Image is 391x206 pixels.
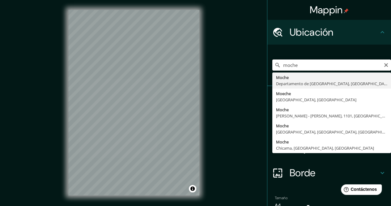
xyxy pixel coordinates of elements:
font: Moche [276,107,289,112]
img: pin-icon.png [344,8,349,13]
div: Estilo [267,111,391,136]
iframe: Lanzador de widgets de ayuda [336,182,384,199]
div: Patas [267,86,391,111]
canvas: Mapa [68,10,199,195]
font: Mappin [310,3,343,16]
font: Moche [276,139,289,145]
div: Borde [267,160,391,185]
button: Activar o desactivar atribución [189,185,196,192]
div: Disposición [267,136,391,160]
font: Moeche [276,91,291,96]
font: Borde [290,166,316,179]
font: Ubicación [290,26,334,39]
input: Elige tu ciudad o zona [272,59,391,71]
button: Claro [384,62,389,68]
font: [GEOGRAPHIC_DATA], [GEOGRAPHIC_DATA] [276,97,356,103]
font: Moche [276,75,289,80]
font: Departamento de [GEOGRAPHIC_DATA], [GEOGRAPHIC_DATA] [276,81,390,86]
font: Chicama, [GEOGRAPHIC_DATA], [GEOGRAPHIC_DATA] [276,145,374,151]
font: Tamaño [275,195,287,200]
font: Moche [276,123,289,129]
div: Ubicación [267,20,391,45]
